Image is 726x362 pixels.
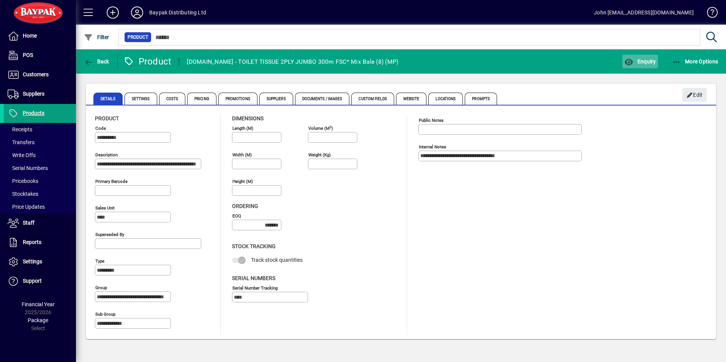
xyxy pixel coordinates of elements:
[4,46,76,65] a: POS
[95,115,119,121] span: Product
[4,136,76,149] a: Transfers
[682,88,707,102] button: Edit
[232,203,258,209] span: Ordering
[670,55,720,68] button: More Options
[419,118,443,123] mat-label: Public Notes
[701,2,717,26] a: Knowledge Base
[101,6,125,19] button: Add
[23,220,35,226] span: Staff
[594,6,694,19] div: John [EMAIL_ADDRESS][DOMAIN_NAME]
[95,312,115,317] mat-label: Sub group
[125,6,149,19] button: Profile
[76,55,118,68] app-page-header-button: Back
[396,93,427,105] span: Website
[28,317,48,323] span: Package
[95,152,118,157] mat-label: Description
[82,55,111,68] button: Back
[4,175,76,187] a: Pricebooks
[187,93,216,105] span: Pricing
[23,278,42,284] span: Support
[232,126,253,131] mat-label: Length (m)
[4,200,76,213] a: Price Updates
[84,58,109,65] span: Back
[4,272,76,291] a: Support
[351,93,394,105] span: Custom Fields
[4,187,76,200] a: Stocktakes
[95,232,124,237] mat-label: Superseded by
[93,93,123,105] span: Details
[23,258,42,264] span: Settings
[23,91,44,97] span: Suppliers
[8,204,45,210] span: Price Updates
[622,55,658,68] button: Enquiry
[95,126,106,131] mat-label: Code
[23,33,37,39] span: Home
[4,214,76,233] a: Staff
[232,213,241,219] mat-label: EOQ
[8,139,35,145] span: Transfers
[23,110,44,116] span: Products
[308,126,333,131] mat-label: Volume (m )
[465,93,497,105] span: Prompts
[95,205,115,211] mat-label: Sales unit
[232,285,278,290] mat-label: Serial Number tracking
[259,93,293,105] span: Suppliers
[308,152,331,157] mat-label: Weight (Kg)
[95,179,128,184] mat-label: Primary barcode
[4,123,76,136] a: Receipts
[428,93,463,105] span: Locations
[23,239,41,245] span: Reports
[128,33,148,41] span: Product
[8,191,38,197] span: Stocktakes
[23,52,33,58] span: POS
[125,93,157,105] span: Settings
[218,93,257,105] span: Promotions
[187,56,398,68] div: [DOMAIN_NAME] - TOILET TISSUE 2PLY JUMBO 300m FSC* Mix Bale (8) (MP)
[295,93,350,105] span: Documents / Images
[8,126,32,132] span: Receipts
[22,301,55,307] span: Financial Year
[8,152,36,158] span: Write Offs
[4,233,76,252] a: Reports
[123,55,172,68] div: Product
[232,152,252,157] mat-label: Width (m)
[95,285,107,290] mat-label: Group
[95,258,104,264] mat-label: Type
[232,115,264,121] span: Dimensions
[419,144,446,150] mat-label: Internal Notes
[149,6,206,19] div: Baypak Distributing Ltd
[4,65,76,84] a: Customers
[672,58,718,65] span: More Options
[232,179,253,184] mat-label: Height (m)
[8,165,48,171] span: Serial Numbers
[8,178,38,184] span: Pricebooks
[687,89,703,101] span: Edit
[232,243,276,249] span: Stock Tracking
[82,30,111,44] button: Filter
[330,125,331,129] sup: 3
[4,149,76,162] a: Write Offs
[23,71,49,77] span: Customers
[4,27,76,46] a: Home
[251,257,303,263] span: Track stock quantities
[232,275,275,281] span: Serial Numbers
[84,34,109,40] span: Filter
[4,252,76,271] a: Settings
[624,58,656,65] span: Enquiry
[159,93,186,105] span: Costs
[4,85,76,104] a: Suppliers
[4,162,76,175] a: Serial Numbers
